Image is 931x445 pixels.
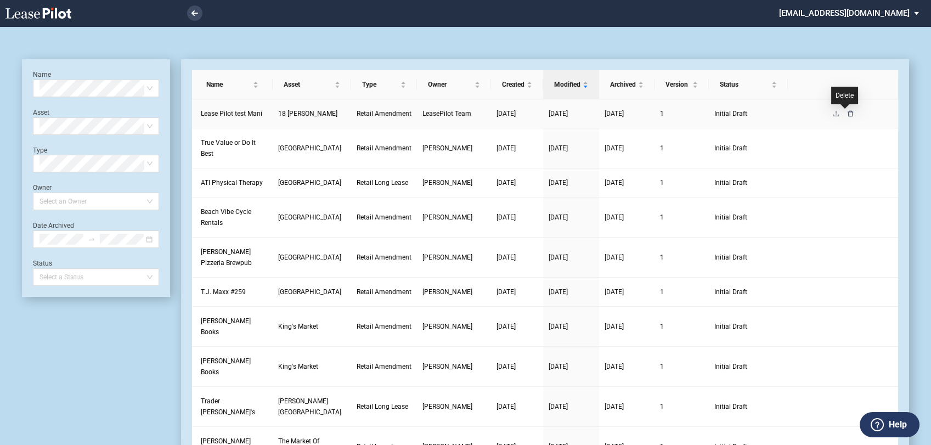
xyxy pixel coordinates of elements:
[422,108,485,119] a: LeasePilot Team
[714,143,782,154] span: Initial Draft
[278,110,337,117] span: 18 Ryan
[660,110,664,117] span: 1
[284,79,332,90] span: Asset
[422,254,472,261] span: Patrick Bennison
[605,254,624,261] span: [DATE]
[660,363,664,370] span: 1
[496,254,516,261] span: [DATE]
[201,357,251,376] span: Stanton Books
[278,323,318,330] span: King's Market
[278,179,341,187] span: Milestone Plaza
[88,235,95,243] span: to
[714,321,782,332] span: Initial Draft
[422,212,485,223] a: [PERSON_NAME]
[714,361,782,372] span: Initial Draft
[357,288,411,296] span: Retail Amendment
[660,213,664,221] span: 1
[714,286,782,297] span: Initial Draft
[201,317,251,336] span: Stanton Books
[496,288,516,296] span: [DATE]
[660,144,664,152] span: 1
[654,70,709,99] th: Version
[496,110,516,117] span: [DATE]
[496,144,516,152] span: [DATE]
[610,79,636,90] span: Archived
[357,213,411,221] span: Retail Amendment
[422,110,471,117] span: LeasePilot Team
[847,110,854,117] span: delete
[496,323,516,330] span: [DATE]
[422,213,472,221] span: Brianna Afflick
[549,288,568,296] span: [DATE]
[357,323,411,330] span: Retail Amendment
[605,288,624,296] span: [DATE]
[422,363,472,370] span: Patrick Bennison
[502,79,524,90] span: Created
[357,363,411,370] span: Retail Amendment
[201,179,263,187] span: ATI Physical Therapy
[357,179,408,187] span: Retail Long Lease
[605,144,624,152] span: [DATE]
[605,363,624,370] span: [DATE]
[543,70,599,99] th: Modified
[88,235,95,243] span: swap-right
[496,363,516,370] span: [DATE]
[860,412,919,437] button: Help
[428,79,472,90] span: Owner
[549,254,568,261] span: [DATE]
[422,179,472,187] span: Brianna Afflick
[273,70,351,99] th: Asset
[417,70,490,99] th: Owner
[278,397,341,416] span: Morris Hills Shopping Center
[549,213,568,221] span: [DATE]
[422,286,485,297] a: [PERSON_NAME]
[605,323,624,330] span: [DATE]
[831,87,858,104] div: Delete
[33,184,52,191] label: Owner
[357,110,411,117] span: Retail Amendment
[889,418,907,432] label: Help
[201,288,246,296] span: T.J. Maxx #259
[605,213,624,221] span: [DATE]
[278,213,341,221] span: Dolphin Village
[422,288,472,296] span: Patrick Bennison
[201,208,251,227] span: Beach Vibe Cycle Rentals
[605,403,624,410] span: [DATE]
[357,144,411,152] span: Retail Amendment
[599,70,654,99] th: Archived
[660,254,664,261] span: 1
[496,403,516,410] span: [DATE]
[357,403,408,410] span: Retail Long Lease
[549,179,568,187] span: [DATE]
[491,70,543,99] th: Created
[33,260,52,267] label: Status
[714,212,782,223] span: Initial Draft
[549,363,568,370] span: [DATE]
[720,79,769,90] span: Status
[549,110,568,117] span: [DATE]
[605,110,624,117] span: [DATE]
[660,403,664,410] span: 1
[714,108,782,119] span: Initial Draft
[192,70,273,99] th: Name
[33,222,74,229] label: Date Archived
[201,139,256,157] span: True Value or Do It Best
[714,401,782,412] span: Initial Draft
[206,79,251,90] span: Name
[422,321,485,332] a: [PERSON_NAME]
[422,252,485,263] a: [PERSON_NAME]
[33,109,49,116] label: Asset
[496,179,516,187] span: [DATE]
[709,70,788,99] th: Status
[665,79,690,90] span: Version
[278,144,341,152] span: Unity Plaza
[714,177,782,188] span: Initial Draft
[422,361,485,372] a: [PERSON_NAME]
[660,179,664,187] span: 1
[422,403,472,410] span: Patrick Bennison
[278,363,318,370] span: King's Market
[201,248,252,267] span: Famulari's Pizzeria Brewpub
[605,179,624,187] span: [DATE]
[278,254,341,261] span: Island Plaza
[549,144,568,152] span: [DATE]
